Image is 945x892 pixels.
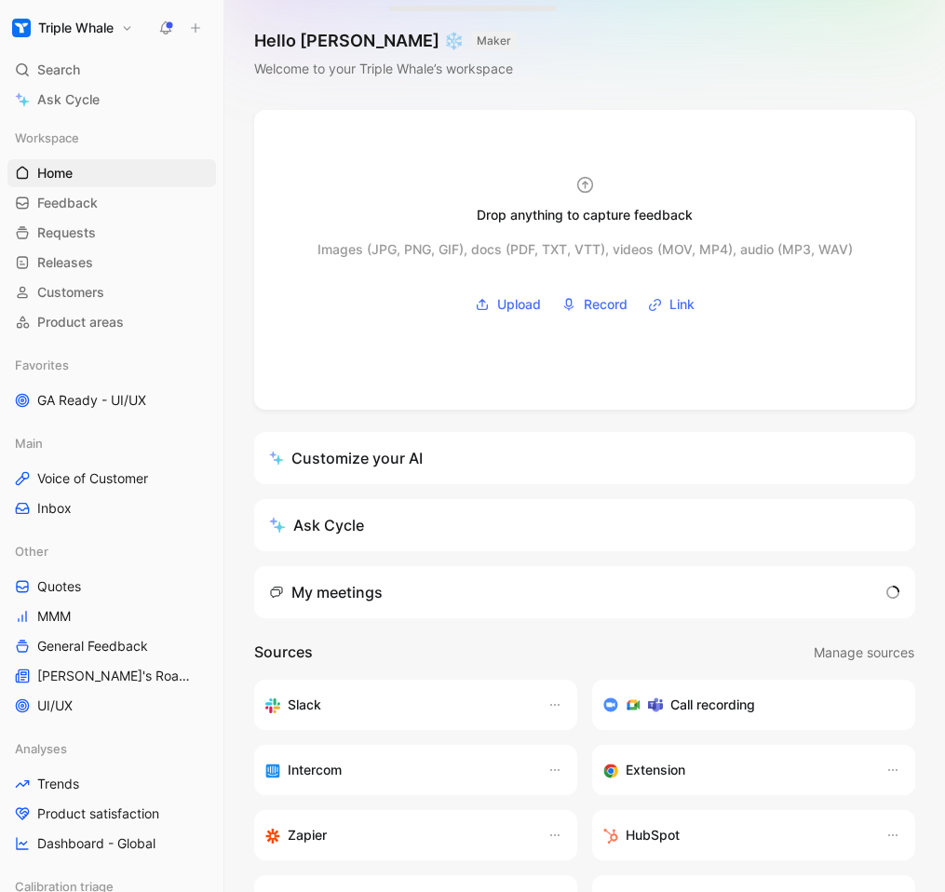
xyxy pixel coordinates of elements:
[37,696,73,715] span: UI/UX
[15,128,79,147] span: Workspace
[7,56,216,84] div: Search
[265,759,529,781] div: Sync your customers, send feedback and get updates in Intercom
[37,283,104,302] span: Customers
[7,429,216,457] div: Main
[37,499,72,518] span: Inbox
[7,494,216,522] a: Inbox
[7,278,216,306] a: Customers
[603,694,889,716] div: Record & transcribe meetings from Zoom, Meet & Teams.
[265,694,529,716] div: Sync your customers, send feedback and get updates in Slack
[7,800,216,828] a: Product satisfaction
[288,759,342,781] h3: Intercom
[37,667,192,685] span: [PERSON_NAME]'s Roadmap
[7,770,216,798] a: Trends
[584,293,628,316] span: Record
[269,447,423,469] div: Customize your AI
[269,514,364,536] div: Ask Cycle
[269,581,383,603] div: My meetings
[669,293,695,316] span: Link
[12,19,31,37] img: Triple Whale
[477,204,693,226] div: Drop anything to capture feedback
[555,291,634,318] button: Record
[7,386,216,414] a: GA Ready - UI/UX
[670,694,755,716] h3: Call recording
[7,124,216,152] div: Workspace
[497,293,541,316] span: Upload
[7,429,216,522] div: MainVoice of CustomerInbox
[626,759,685,781] h3: Extension
[7,465,216,493] a: Voice of Customer
[7,830,216,858] a: Dashboard - Global
[37,223,96,242] span: Requests
[37,577,81,596] span: Quotes
[813,641,915,665] button: Manage sources
[626,824,680,846] h3: HubSpot
[15,542,48,561] span: Other
[7,219,216,247] a: Requests
[254,432,915,484] a: Customize your AI
[468,291,547,318] button: Upload
[603,759,867,781] div: Capture feedback from anywhere on the web
[37,607,71,626] span: MMM
[37,775,79,793] span: Trends
[15,434,43,453] span: Main
[254,30,517,52] h1: Hello [PERSON_NAME] ❄️
[7,632,216,660] a: General Feedback
[37,804,159,823] span: Product satisfaction
[38,20,114,36] h1: Triple Whale
[7,15,138,41] button: Triple WhaleTriple Whale
[7,537,216,720] div: OtherQuotesMMMGeneral Feedback[PERSON_NAME]'s RoadmapUI/UX
[288,824,327,846] h3: Zapier
[317,238,853,261] div: Images (JPG, PNG, GIF), docs (PDF, TXT, VTT), videos (MOV, MP4), audio (MP3, WAV)
[7,735,216,858] div: AnalysesTrendsProduct satisfactionDashboard - Global
[7,573,216,601] a: Quotes
[7,537,216,565] div: Other
[265,824,529,846] div: Capture feedback from thousands of sources with Zapier (survey results, recordings, sheets, etc).
[7,189,216,217] a: Feedback
[37,194,98,212] span: Feedback
[641,291,701,318] button: Link
[7,662,216,690] a: [PERSON_NAME]'s Roadmap
[37,164,73,182] span: Home
[7,86,216,114] a: Ask Cycle
[37,313,124,331] span: Product areas
[254,58,517,80] div: Welcome to your Triple Whale’s workspace
[37,469,148,488] span: Voice of Customer
[37,59,80,81] span: Search
[254,499,915,551] button: Ask Cycle
[254,641,313,665] h2: Sources
[7,602,216,630] a: MMM
[15,739,67,758] span: Analyses
[37,88,100,111] span: Ask Cycle
[7,351,216,379] div: Favorites
[37,834,155,853] span: Dashboard - Global
[7,159,216,187] a: Home
[37,391,146,410] span: GA Ready - UI/UX
[471,32,517,50] button: MAKER
[15,356,69,374] span: Favorites
[7,308,216,336] a: Product areas
[814,642,914,664] span: Manage sources
[7,249,216,277] a: Releases
[288,694,321,716] h3: Slack
[7,692,216,720] a: UI/UX
[37,637,148,655] span: General Feedback
[7,735,216,763] div: Analyses
[37,253,93,272] span: Releases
